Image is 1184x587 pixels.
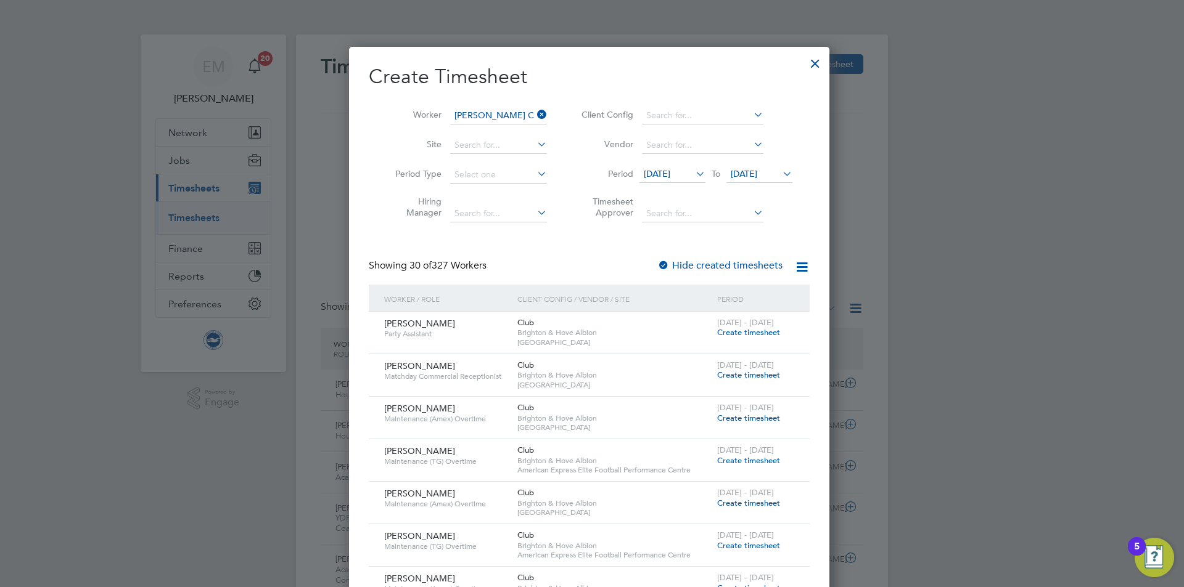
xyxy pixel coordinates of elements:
span: [DATE] [644,168,670,179]
label: Site [386,139,442,150]
span: [PERSON_NAME] [384,530,455,541]
span: 30 of [409,259,432,272]
span: [GEOGRAPHIC_DATA] [517,423,711,432]
span: [DATE] - [DATE] [717,317,774,328]
span: Maintenance (TG) Overtime [384,541,508,551]
span: Club [517,445,534,455]
span: Create timesheet [717,413,780,423]
span: [GEOGRAPHIC_DATA] [517,338,711,347]
span: [DATE] - [DATE] [717,487,774,498]
span: [PERSON_NAME] [384,403,455,414]
label: Period Type [386,168,442,179]
span: [GEOGRAPHIC_DATA] [517,380,711,390]
span: Party Assistant [384,329,508,339]
input: Search for... [642,205,763,222]
span: Club [517,487,534,498]
span: Brighton & Hove Albion [517,456,711,466]
div: 5 [1134,546,1140,562]
span: Brighton & Hove Albion [517,413,711,423]
span: Brighton & Hove Albion [517,370,711,380]
label: Period [578,168,633,179]
div: Worker / Role [381,285,514,313]
span: [PERSON_NAME] [384,360,455,371]
input: Search for... [642,107,763,124]
span: [DATE] [731,168,757,179]
span: Maintenance (TG) Overtime [384,456,508,466]
span: [DATE] - [DATE] [717,402,774,413]
span: Brighton & Hove Albion [517,328,711,338]
label: Client Config [578,109,633,120]
div: Period [714,285,797,313]
span: [DATE] - [DATE] [717,360,774,370]
span: Maintenance (Amex) Overtime [384,414,508,424]
label: Timesheet Approver [578,196,633,218]
span: Club [517,317,534,328]
span: Create timesheet [717,498,780,508]
button: Open Resource Center, 5 new notifications [1135,538,1174,577]
span: Club [517,402,534,413]
span: [PERSON_NAME] [384,318,455,329]
div: Showing [369,259,489,272]
span: [DATE] - [DATE] [717,445,774,455]
div: Client Config / Vendor / Site [514,285,714,313]
span: [GEOGRAPHIC_DATA] [517,508,711,517]
span: Brighton & Hove Albion [517,541,711,551]
label: Vendor [578,139,633,150]
span: Club [517,360,534,370]
span: Club [517,530,534,540]
span: Club [517,572,534,583]
span: Maintenance (Amex) Overtime [384,499,508,509]
span: Brighton & Hove Albion [517,498,711,508]
span: Create timesheet [717,327,780,338]
input: Search for... [642,137,763,154]
span: Create timesheet [717,540,780,551]
span: American Express Elite Football Performance Centre [517,465,711,475]
input: Select one [450,166,547,184]
span: Create timesheet [717,455,780,466]
span: 327 Workers [409,259,487,272]
span: Create timesheet [717,370,780,380]
span: [PERSON_NAME] [384,573,455,584]
span: American Express Elite Football Performance Centre [517,550,711,560]
span: [PERSON_NAME] [384,488,455,499]
label: Hiring Manager [386,196,442,218]
input: Search for... [450,137,547,154]
label: Worker [386,109,442,120]
span: [DATE] - [DATE] [717,572,774,583]
input: Search for... [450,205,547,222]
span: [DATE] - [DATE] [717,530,774,540]
input: Search for... [450,107,547,124]
span: Matchday Commercial Receptionist [384,371,508,381]
label: Hide created timesheets [657,259,783,272]
h2: Create Timesheet [369,64,810,90]
span: To [708,166,724,182]
span: [PERSON_NAME] [384,445,455,456]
